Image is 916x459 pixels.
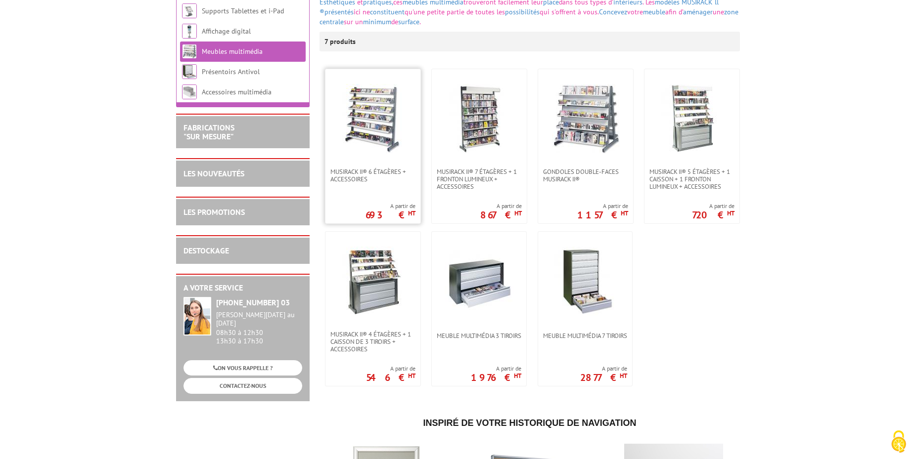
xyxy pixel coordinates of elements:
p: 1976 € [471,375,521,380]
a: Musirack II® 6 étagères + accessoires [325,168,420,183]
p: 867 € [480,212,522,218]
a: meuble [643,7,665,16]
span: Meuble multimédia 7 tiroirs [543,332,627,339]
a: DESTOCKAGE [183,246,229,255]
a: Accessoires multimédia [202,87,272,96]
p: 7 produits [324,32,362,51]
span: A partir de [577,202,628,210]
img: Musirack II® 7 étagères + 1 fronton lumineux + accessoires [445,84,514,153]
span: A partir de [366,202,415,210]
img: Musirack II® 4 étagères + 1 caisson de 3 tiroirs + accessoires [338,247,408,316]
a: Musirack II® 5 étagères + 1 caisson + 1 fronton lumineux + accessoires [644,168,739,190]
sup: HT [408,372,415,380]
a: Meubles multimédia [202,47,263,56]
sup: HT [620,372,627,380]
sup: HT [408,209,415,217]
h2: A votre service [183,284,302,292]
div: [PERSON_NAME][DATE] au [DATE] [216,311,302,328]
a: Présentoirs Antivol [202,67,260,76]
a: ON VOUS RAPPELLE ? [183,360,302,376]
a: présentés [324,7,354,16]
a: aménager [683,7,713,16]
a: possibilités [505,7,540,16]
a: LES PROMOTIONS [183,207,245,217]
img: Meuble multimédia 3 tiroirs [445,247,514,316]
sup: HT [727,209,734,217]
a: surface [398,17,419,26]
span: Inspiré de votre historique de navigation [423,418,636,428]
img: Affichage digital [182,24,197,39]
img: Supports Tablettes et i-Pad [182,3,197,18]
a: Affichage digital [202,27,251,36]
div: 08h30 à 12h30 13h30 à 17h30 [216,311,302,345]
strong: [PHONE_NUMBER] 03 [216,297,290,307]
p: 693 € [366,212,415,218]
p: 546 € [366,375,415,380]
span: Musirack II® 4 étagères + 1 caisson de 3 tiroirs + accessoires [330,331,415,353]
a: minimum [363,17,391,26]
a: constituent [370,7,405,16]
a: Musirack II® 7 étagères + 1 fronton lumineux + accessoires [432,168,527,190]
a: CONTACTEZ-NOUS [183,378,302,393]
img: Présentoirs Antivol [182,64,197,79]
span: Meuble multimédia 3 tiroirs [437,332,521,339]
a: Meuble multimédia 7 tiroirs [538,332,632,339]
sup: HT [514,209,522,217]
img: Gondoles double-faces Musirack II® [552,84,620,153]
a: FABRICATIONS"Sur Mesure" [183,123,234,141]
a: Supports Tablettes et i-Pad [202,6,284,15]
a: zone centrale [320,7,738,26]
p: 1157 € [577,212,628,218]
sup: HT [514,372,521,380]
span: A partir de [366,365,415,373]
span: A partir de [471,365,521,373]
span: Musirack II® 6 étagères + accessoires [330,168,415,183]
img: widget-service.jpg [183,297,211,335]
p: 2877 € [580,375,627,380]
img: Accessoires multimédia [182,84,197,99]
a: Gondoles double-faces Musirack II® [538,168,633,183]
span: A partir de [580,365,627,373]
img: Musirack II® 5 étagères + 1 caisson + 1 fronton lumineux + accessoires [657,84,727,153]
span: Musirack II® 5 étagères + 1 caisson + 1 fronton lumineux + accessoires [649,168,734,190]
a: Meuble multimédia 3 tiroirs [432,332,526,339]
img: Meubles multimédia [182,44,197,59]
button: Cookies (fenêtre modale) [881,425,916,459]
span: A partir de [480,202,522,210]
a: Concevez [599,7,627,16]
span: A partir de [692,202,734,210]
img: Musirack II® 6 étagères + accessoires [338,84,408,153]
img: Cookies (fenêtre modale) [886,429,911,454]
span: Musirack II® 7 étagères + 1 fronton lumineux + accessoires [437,168,522,190]
p: 720 € [692,212,734,218]
sup: HT [621,209,628,217]
span: Gondoles double-faces Musirack II® [543,168,628,183]
img: Meuble multimédia 7 tiroirs [550,247,620,316]
a: Musirack II® 4 étagères + 1 caisson de 3 tiroirs + accessoires [325,331,420,353]
a: LES NOUVEAUTÉS [183,168,244,178]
